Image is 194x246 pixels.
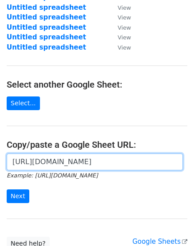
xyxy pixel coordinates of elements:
a: Untitled spreadsheet [7,43,86,51]
a: Untitled spreadsheet [7,4,86,12]
a: View [109,23,131,31]
small: View [118,24,131,31]
a: Google Sheets [132,238,187,246]
h4: Copy/paste a Google Sheet URL: [7,139,187,150]
iframe: Chat Widget [150,204,194,246]
a: View [109,4,131,12]
a: Untitled spreadsheet [7,23,86,31]
small: View [118,44,131,51]
small: View [118,4,131,11]
a: Untitled spreadsheet [7,13,86,21]
a: Untitled spreadsheet [7,33,86,41]
h4: Select another Google Sheet: [7,79,187,90]
a: View [109,43,131,51]
small: View [118,14,131,21]
small: Example: [URL][DOMAIN_NAME] [7,172,98,179]
input: Paste your Google Sheet URL here [7,154,183,170]
a: Select... [7,96,40,110]
input: Next [7,189,29,203]
a: View [109,33,131,41]
a: View [109,13,131,21]
small: View [118,34,131,41]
